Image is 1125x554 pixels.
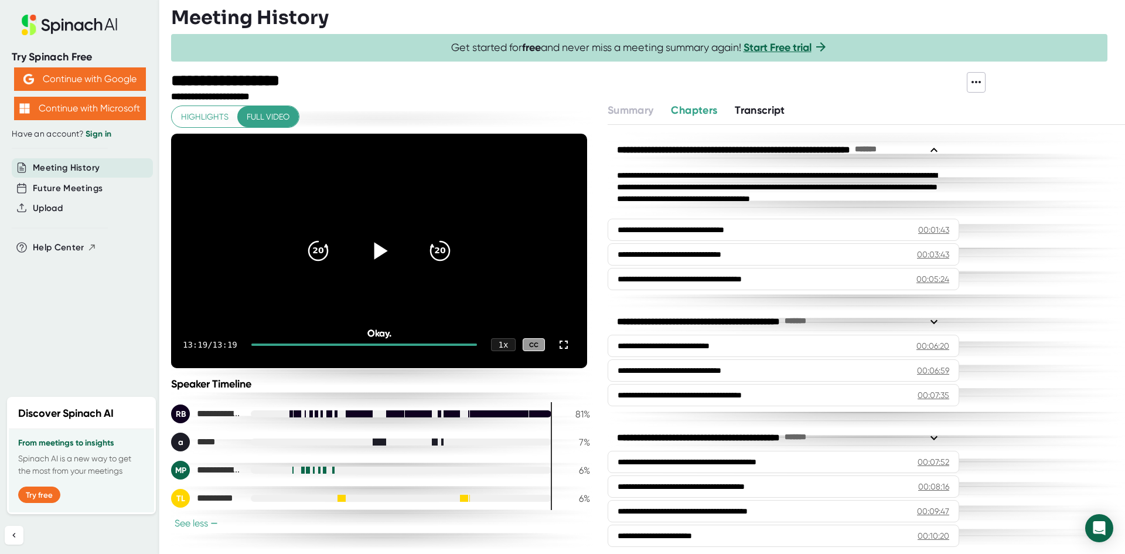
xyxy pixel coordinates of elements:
div: 00:06:59 [917,365,949,376]
span: Help Center [33,241,84,254]
div: 7 % [561,437,590,448]
div: Rebecca Burry [171,405,241,423]
div: Talia Lang [171,489,241,508]
a: Start Free trial [744,41,812,54]
div: Okay. [213,328,546,339]
h3: From meetings to insights [18,439,145,448]
span: Chapters [671,104,717,117]
span: Full video [247,110,289,124]
div: MP [171,461,190,480]
a: Sign in [86,129,111,139]
button: Continue with Google [14,67,146,91]
div: RB [171,405,190,423]
div: 00:07:35 [918,389,949,401]
div: 00:06:20 [916,340,949,352]
div: 00:03:43 [917,249,949,260]
div: 13:19 / 13:19 [183,340,237,349]
span: − [210,519,218,528]
button: Continue with Microsoft [14,97,146,120]
span: Highlights [181,110,229,124]
button: Help Center [33,241,97,254]
div: 6 % [561,465,590,476]
img: Aehbyd4JwY73AAAAAElFTkSuQmCC [23,74,34,84]
div: Speaker Timeline [171,378,590,390]
h3: Meeting History [171,6,329,29]
div: 6 % [561,493,590,504]
div: 00:09:47 [917,505,949,517]
div: Open Intercom Messenger [1085,514,1113,542]
div: 00:08:16 [918,481,949,492]
button: Summary [608,103,653,118]
div: 1 x [491,338,516,351]
div: CC [523,338,545,352]
button: Upload [33,202,63,215]
button: Try free [18,487,60,503]
p: Spinach AI is a new way to get the most from your meetings [18,453,145,477]
div: 00:07:52 [918,456,949,468]
b: free [522,41,541,54]
button: See less− [171,517,221,529]
div: Meredith Paige [171,461,241,480]
div: Try Spinach Free [12,50,148,64]
span: Get started for and never miss a meeting summary again! [451,41,828,55]
div: Have an account? [12,129,148,140]
button: Future Meetings [33,182,103,195]
div: 00:05:24 [916,273,949,285]
div: a [171,433,190,451]
button: Chapters [671,103,717,118]
div: 00:10:20 [918,530,949,542]
span: Summary [608,104,653,117]
h2: Discover Spinach AI [18,406,114,422]
button: Highlights [172,106,238,128]
div: 81 % [561,409,590,420]
button: Transcript [735,103,785,118]
button: Meeting History [33,161,100,175]
button: Collapse sidebar [5,526,23,545]
div: 00:01:43 [918,224,949,236]
button: Full video [237,106,299,128]
div: adamn [171,433,241,451]
div: TL [171,489,190,508]
span: Transcript [735,104,785,117]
